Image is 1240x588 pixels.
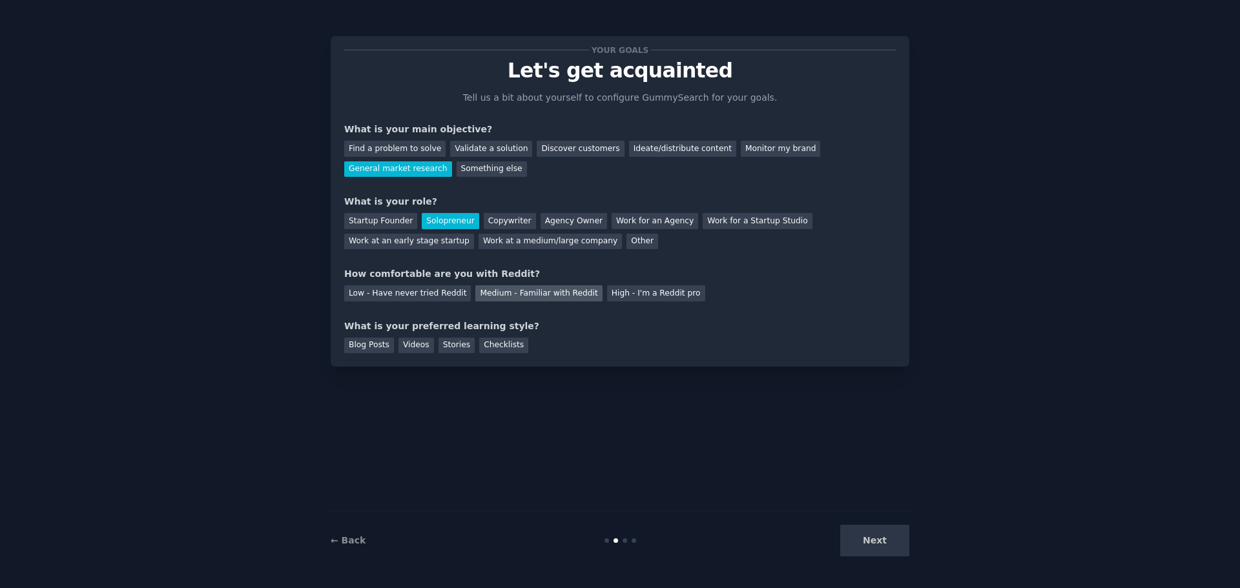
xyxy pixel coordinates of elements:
div: Medium - Familiar with Reddit [475,285,602,301]
div: What is your role? [344,195,896,208]
div: Blog Posts [344,338,394,354]
div: Work at a medium/large company [479,234,622,250]
div: Ideate/distribute content [629,141,736,157]
div: Work for a Startup Studio [703,213,812,229]
div: Low - Have never tried Reddit [344,285,471,301]
div: Copywriter [484,213,536,229]
div: How comfortable are you with Reddit? [344,267,896,281]
a: ← Back [331,535,366,545]
div: Checklists [479,338,528,354]
div: Other [626,234,658,250]
div: Monitor my brand [741,141,820,157]
div: What is your main objective? [344,123,896,136]
p: Let's get acquainted [344,59,896,82]
div: Stories [439,338,475,354]
div: Find a problem to solve [344,141,446,157]
p: Tell us a bit about yourself to configure GummySearch for your goals. [457,91,783,105]
div: What is your preferred learning style? [344,319,896,333]
div: Work for an Agency [612,213,698,229]
div: High - I'm a Reddit pro [607,285,705,301]
div: Something else [457,161,527,177]
div: Startup Founder [344,213,417,229]
div: Solopreneur [422,213,479,229]
div: Work at an early stage startup [344,234,474,250]
div: Validate a solution [450,141,532,157]
div: General market research [344,161,452,177]
span: Your goals [589,43,651,57]
div: Videos [398,338,434,354]
div: Agency Owner [541,213,607,229]
div: Discover customers [537,141,624,157]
